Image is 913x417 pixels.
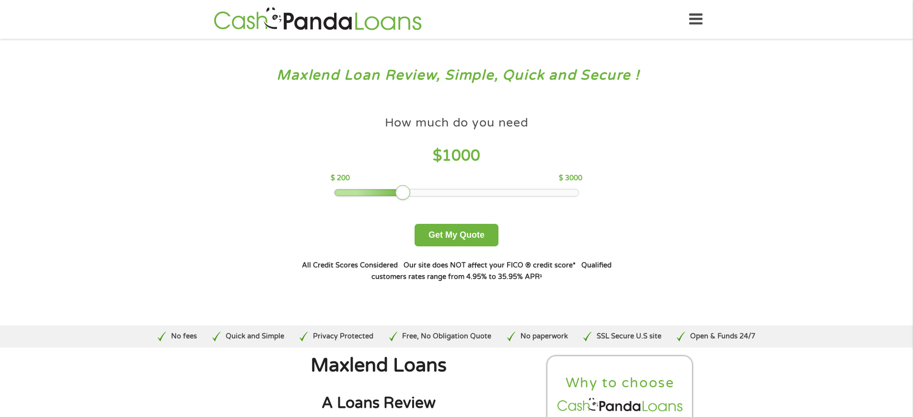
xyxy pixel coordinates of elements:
strong: All Credit Scores Considered [302,261,398,269]
p: SSL Secure U.S site [597,331,661,342]
p: No fees [171,331,197,342]
h3: Maxlend Loan Review, Simple, Quick and Secure ! [28,67,886,84]
strong: Qualified customers rates range from 4.95% to 35.95% APR¹ [371,261,612,281]
p: Privacy Protected [313,331,373,342]
h2: A Loans Review [220,394,538,413]
p: $ 3000 [559,173,582,184]
span: 1000 [442,147,480,165]
img: GetLoanNow Logo [211,6,425,33]
p: No paperwork [520,331,568,342]
p: $ 200 [331,173,350,184]
p: Open & Funds 24/7 [690,331,755,342]
h4: $ [331,146,582,166]
h2: Why to choose [555,374,685,392]
p: Free, No Obligation Quote [402,331,491,342]
p: Quick and Simple [226,331,284,342]
strong: Our site does NOT affect your FICO ® credit score* [404,261,576,269]
button: Get My Quote [415,224,498,246]
span: Maxlend Loans [311,354,447,377]
h4: How much do you need [385,115,529,131]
